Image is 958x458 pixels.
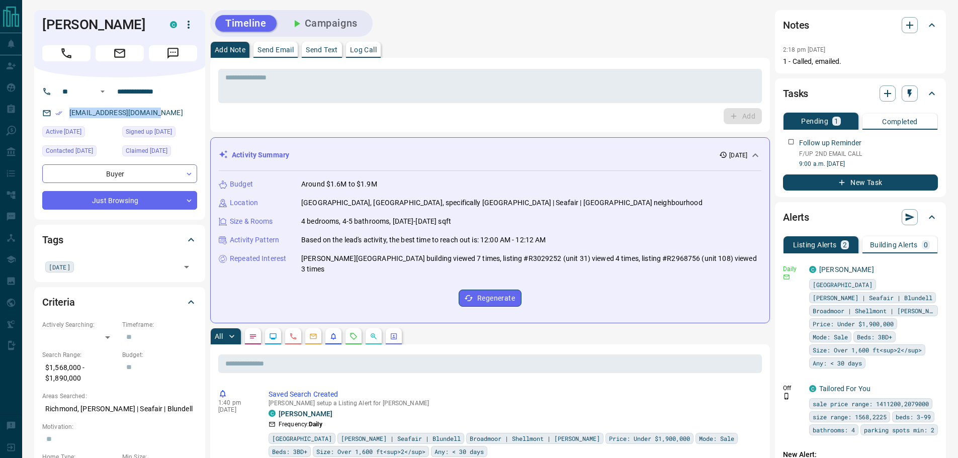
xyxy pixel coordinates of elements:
[813,306,934,316] span: Broadmoor | Shellmont | [PERSON_NAME]
[783,384,803,393] p: Off
[122,350,197,359] p: Budget:
[813,319,894,329] span: Price: Under $1,900,000
[42,164,197,183] div: Buyer
[279,410,332,418] a: [PERSON_NAME]
[813,332,848,342] span: Mode: Sale
[269,400,758,407] p: [PERSON_NAME] setup a Listing Alert for [PERSON_NAME]
[309,421,322,428] strong: Daily
[230,216,273,227] p: Size & Rooms
[215,15,277,32] button: Timeline
[230,253,286,264] p: Repeated Interest
[882,118,918,125] p: Completed
[783,17,809,33] h2: Notes
[924,241,928,248] p: 0
[834,118,838,125] p: 1
[122,126,197,140] div: Sun Sep 14 2025
[783,85,808,102] h2: Tasks
[272,446,307,456] span: Beds: 3BD+
[281,15,368,32] button: Campaigns
[813,412,887,422] span: size range: 1568,2225
[215,46,245,53] p: Add Note
[269,389,758,400] p: Saved Search Created
[799,149,938,158] p: F/UP 2ND EMAIL CALL
[42,126,117,140] div: Sun Sep 14 2025
[42,294,75,310] h2: Criteria
[122,320,197,329] p: Timeframe:
[46,127,81,137] span: Active [DATE]
[230,179,253,190] p: Budget
[783,81,938,106] div: Tasks
[301,179,377,190] p: Around $1.6M to $1.9M
[370,332,378,340] svg: Opportunities
[126,127,172,137] span: Signed up [DATE]
[301,216,451,227] p: 4 bedrooms, 4-5 bathrooms, [DATE]-[DATE] sqft
[809,385,816,392] div: condos.ca
[269,410,276,417] div: condos.ca
[783,46,826,53] p: 2:18 pm [DATE]
[257,46,294,53] p: Send Email
[783,205,938,229] div: Alerts
[249,332,257,340] svg: Notes
[864,425,934,435] span: parking spots min: 2
[813,399,929,409] span: sale price range: 1411200,2079000
[309,332,317,340] svg: Emails
[470,433,600,443] span: Broadmoor | Shellmont | [PERSON_NAME]
[813,425,855,435] span: bathrooms: 4
[42,359,117,387] p: $1,568,000 - $1,890,000
[459,290,521,307] button: Regenerate
[42,422,197,431] p: Motivation:
[783,209,809,225] h2: Alerts
[289,332,297,340] svg: Calls
[801,118,828,125] p: Pending
[813,293,932,303] span: [PERSON_NAME] | Seafair | Blundell
[390,332,398,340] svg: Agent Actions
[55,110,62,117] svg: Email Verified
[279,420,322,429] p: Frequency:
[857,332,892,342] span: Beds: 3BD+
[215,333,223,340] p: All
[301,235,546,245] p: Based on the lead's activity, the best time to reach out is: 12:00 AM - 12:12 AM
[97,85,109,98] button: Open
[306,46,338,53] p: Send Text
[783,13,938,37] div: Notes
[218,406,253,413] p: [DATE]
[870,241,918,248] p: Building Alerts
[232,150,289,160] p: Activity Summary
[813,358,862,368] span: Any: < 30 days
[699,433,734,443] span: Mode: Sale
[799,138,861,148] p: Follow up Reminder
[783,174,938,191] button: New Task
[230,198,258,208] p: Location
[42,145,117,159] div: Sun Sep 14 2025
[230,235,279,245] p: Activity Pattern
[819,265,874,273] a: [PERSON_NAME]
[809,266,816,273] div: condos.ca
[301,198,703,208] p: [GEOGRAPHIC_DATA], [GEOGRAPHIC_DATA], specifically [GEOGRAPHIC_DATA] | Seafair | [GEOGRAPHIC_DATA...
[329,332,337,340] svg: Listing Alerts
[819,385,870,393] a: Tailored For You
[46,146,93,156] span: Contacted [DATE]
[69,109,183,117] a: [EMAIL_ADDRESS][DOMAIN_NAME]
[42,350,117,359] p: Search Range:
[42,232,63,248] h2: Tags
[42,320,117,329] p: Actively Searching:
[783,273,790,281] svg: Email
[96,45,144,61] span: Email
[434,446,484,456] span: Any: < 30 days
[42,290,197,314] div: Criteria
[783,393,790,400] svg: Push Notification Only
[783,56,938,67] p: 1 - Called, emailed.
[149,45,197,61] span: Message
[783,264,803,273] p: Daily
[42,17,155,33] h1: [PERSON_NAME]
[843,241,847,248] p: 2
[341,433,461,443] span: [PERSON_NAME] | Seafair | Blundell
[42,392,197,401] p: Areas Searched:
[799,159,938,168] p: 9:00 a.m. [DATE]
[813,345,922,355] span: Size: Over 1,600 ft<sup>2</sup>
[219,146,761,164] div: Activity Summary[DATE]
[42,228,197,252] div: Tags
[180,260,194,274] button: Open
[609,433,690,443] span: Price: Under $1,900,000
[49,262,70,272] span: [DATE]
